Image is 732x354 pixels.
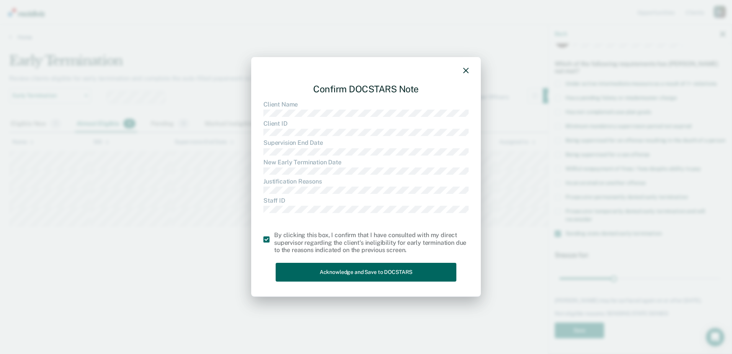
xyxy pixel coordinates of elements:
dt: Justification Reasons [263,178,469,185]
div: By clicking this box, I confirm that I have consulted with my direct supervisor regarding the cli... [274,232,469,254]
div: Confirm DOCSTARS Note [263,77,469,101]
dt: Client Name [263,101,469,108]
dt: New Early Termination Date [263,159,469,166]
dt: Supervision End Date [263,139,469,146]
dt: Client ID [263,120,469,127]
dt: Staff ID [263,197,469,204]
button: Acknowledge and Save to DOCSTARS [276,263,456,282]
